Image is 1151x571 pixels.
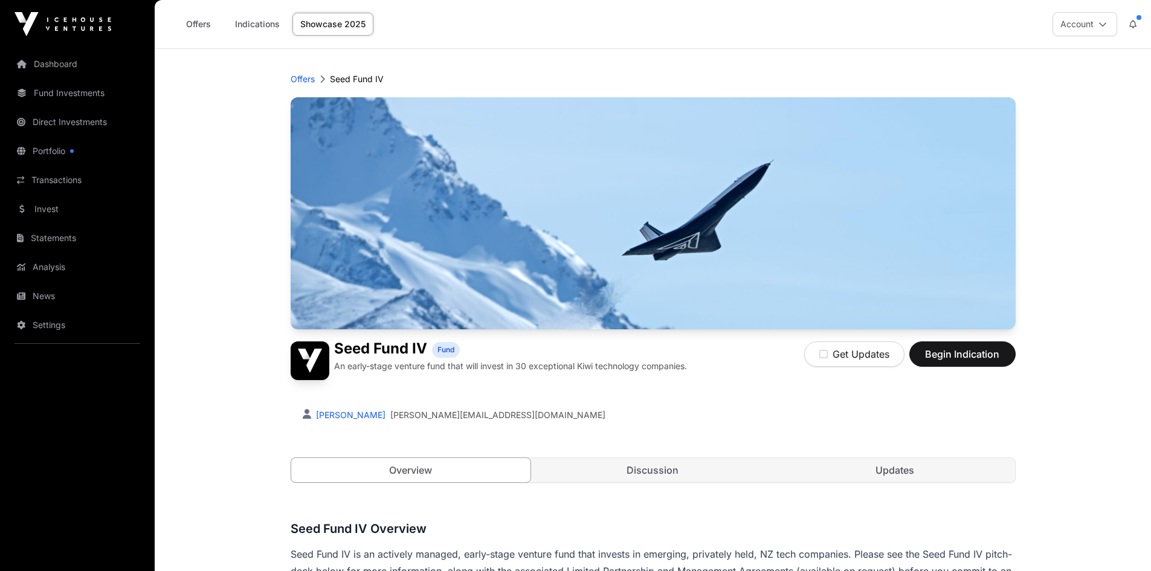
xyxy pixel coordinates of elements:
[10,51,145,77] a: Dashboard
[909,341,1016,367] button: Begin Indication
[334,341,427,358] h1: Seed Fund IV
[10,254,145,280] a: Analysis
[291,97,1016,329] img: Seed Fund IV
[291,519,1016,538] h3: Seed Fund IV Overview
[10,196,145,222] a: Invest
[10,225,145,251] a: Statements
[1091,513,1151,571] iframe: Chat Widget
[1053,12,1117,36] button: Account
[804,341,904,367] button: Get Updates
[291,341,329,380] img: Seed Fund IV
[330,73,384,85] p: Seed Fund IV
[15,12,111,36] img: Icehouse Ventures Logo
[533,458,773,482] a: Discussion
[390,409,605,421] a: [PERSON_NAME][EMAIL_ADDRESS][DOMAIN_NAME]
[291,457,532,483] a: Overview
[437,345,454,355] span: Fund
[775,458,1015,482] a: Updates
[10,312,145,338] a: Settings
[174,13,222,36] a: Offers
[924,347,1001,361] span: Begin Indication
[334,360,687,372] p: An early-stage venture fund that will invest in 30 exceptional Kiwi technology companies.
[291,458,1015,482] nav: Tabs
[227,13,288,36] a: Indications
[314,410,385,420] a: [PERSON_NAME]
[291,73,315,85] a: Offers
[10,138,145,164] a: Portfolio
[292,13,373,36] a: Showcase 2025
[10,109,145,135] a: Direct Investments
[909,353,1016,366] a: Begin Indication
[10,167,145,193] a: Transactions
[10,80,145,106] a: Fund Investments
[10,283,145,309] a: News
